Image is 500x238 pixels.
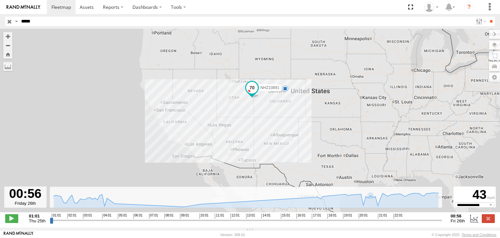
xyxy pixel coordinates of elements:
[149,214,158,219] span: 07:01
[14,17,19,26] label: Search Query
[312,214,321,219] span: 17:01
[462,233,496,237] a: Terms and Conditions
[200,214,209,219] span: 10:01
[180,214,189,219] span: 09:01
[215,214,224,219] span: 11:01
[4,231,34,238] a: Visit our Website
[282,85,288,92] div: 10
[102,214,111,219] span: 04:01
[297,214,306,219] span: 16:01
[378,214,387,219] span: 21:01
[482,214,495,223] label: Close
[359,214,368,219] span: 20:01
[230,214,240,219] span: 12:01
[261,214,271,219] span: 14:01
[473,17,487,26] label: Search Filter Options
[133,214,143,219] span: 06:01
[3,50,12,59] button: Zoom Home
[260,85,279,90] span: NHZ10891
[489,73,500,82] label: Map Settings
[67,214,76,219] span: 02:01
[454,187,495,202] div: 43
[281,214,290,219] span: 15:01
[52,214,61,219] span: 01:01
[327,214,337,219] span: 18:01
[118,214,127,219] span: 05:01
[394,214,403,219] span: 22:01
[451,214,465,218] strong: 00:56
[164,214,174,219] span: 08:01
[83,214,92,219] span: 03:01
[246,214,255,219] span: 13:01
[220,233,245,237] div: Version: 308.01
[7,5,40,9] img: rand-logo.svg
[451,218,465,223] span: Fri 26th Sep 2025
[464,2,474,12] i: ?
[422,2,441,12] div: Zulema McIntosch
[5,214,18,223] label: Play/Stop
[3,41,12,50] button: Zoom out
[343,214,352,219] span: 19:01
[432,233,496,237] div: © Copyright 2025 -
[29,214,46,218] strong: 01:01
[3,32,12,41] button: Zoom in
[29,218,46,223] span: Thu 25th Sep 2025
[3,62,12,71] label: Measure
